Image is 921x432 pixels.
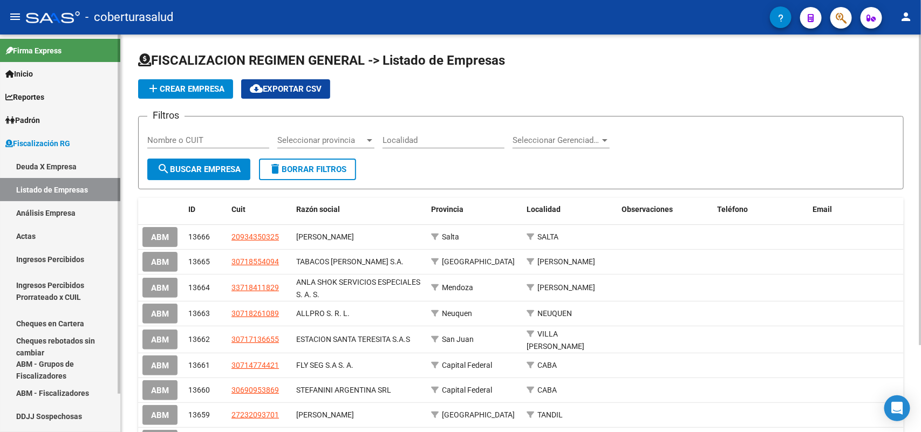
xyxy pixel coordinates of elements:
[188,386,210,394] span: 13660
[527,330,584,351] span: VILLA [PERSON_NAME]
[5,91,44,103] span: Reportes
[231,361,279,369] span: 30714774421
[231,309,279,318] span: 30718261089
[188,232,210,241] span: 13666
[231,257,279,266] span: 30718554094
[142,405,178,425] button: ABM
[442,232,459,241] span: Salta
[537,410,563,419] span: TANDIL
[618,198,713,221] datatable-header-cell: Observaciones
[296,361,353,369] span: FLY SEG S.A S. A.
[142,304,178,324] button: ABM
[85,5,173,29] span: - coberturasalud
[537,257,595,266] span: [PERSON_NAME]
[296,309,350,318] span: ALLPRO S. R. L.
[157,164,241,174] span: Buscar Empresa
[188,283,210,292] span: 13664
[442,335,474,344] span: San Juan
[899,10,912,23] mat-icon: person
[537,232,558,241] span: SALTA
[442,283,473,292] span: Mendoza
[151,309,169,319] span: ABM
[513,135,600,145] span: Seleccionar Gerenciador
[147,84,224,94] span: Crear Empresa
[250,84,322,94] span: Exportar CSV
[717,205,748,214] span: Teléfono
[296,232,354,241] span: KUTKA LUDOVIT
[537,309,572,318] span: NEUQUEN
[241,79,330,99] button: Exportar CSV
[5,138,70,149] span: Fiscalización RG
[188,335,210,344] span: 13662
[142,252,178,272] button: ABM
[188,205,195,214] span: ID
[250,82,263,95] mat-icon: cloud_download
[142,380,178,400] button: ABM
[808,198,904,221] datatable-header-cell: Email
[147,82,160,95] mat-icon: add
[296,205,340,214] span: Razón social
[151,335,169,345] span: ABM
[527,205,561,214] span: Localidad
[269,164,346,174] span: Borrar Filtros
[442,309,472,318] span: Neuquen
[151,361,169,371] span: ABM
[184,198,227,221] datatable-header-cell: ID
[151,386,169,395] span: ABM
[142,278,178,298] button: ABM
[188,257,210,266] span: 13665
[5,114,40,126] span: Padrón
[269,162,282,175] mat-icon: delete
[142,355,178,375] button: ABM
[157,162,170,175] mat-icon: search
[5,68,33,80] span: Inicio
[231,410,279,419] span: 27232093701
[713,198,808,221] datatable-header-cell: Teléfono
[227,198,292,221] datatable-header-cell: Cuit
[537,361,557,369] span: CABA
[813,205,832,214] span: Email
[151,410,169,420] span: ABM
[537,386,557,394] span: CABA
[277,135,365,145] span: Seleccionar provincia
[292,198,427,221] datatable-header-cell: Razón social
[138,53,505,68] span: FISCALIZACION REGIMEN GENERAL -> Listado de Empresas
[622,205,673,214] span: Observaciones
[138,79,233,99] button: Crear Empresa
[296,386,391,394] span: STEFANINI ARGENTINA SRL
[231,386,279,394] span: 30690953869
[231,205,245,214] span: Cuit
[296,335,410,344] span: ESTACION SANTA TERESITA S.A.S
[142,330,178,349] button: ABM
[5,45,62,57] span: Firma Express
[151,232,169,242] span: ABM
[142,227,178,247] button: ABM
[147,108,185,123] h3: Filtros
[188,361,210,369] span: 13661
[147,159,250,180] button: Buscar Empresa
[231,283,279,292] span: 33718411829
[231,335,279,344] span: 30717136655
[537,283,595,292] span: [PERSON_NAME]
[9,10,22,23] mat-icon: menu
[442,410,515,419] span: [GEOGRAPHIC_DATA]
[442,361,492,369] span: Capital Federal
[231,232,279,241] span: 20934350325
[151,283,169,293] span: ABM
[151,257,169,267] span: ABM
[442,257,515,266] span: [GEOGRAPHIC_DATA]
[296,410,354,419] span: GOROSPE JORGELINA DANIELA
[259,159,356,180] button: Borrar Filtros
[427,198,522,221] datatable-header-cell: Provincia
[884,395,910,421] div: Open Intercom Messenger
[431,205,463,214] span: Provincia
[296,278,420,299] span: ANLA SHOK SERVICIOS ESPECIALES S. A. S.
[296,257,404,266] span: TABACOS DEL VALLE S.A.
[188,410,210,419] span: 13659
[522,198,618,221] datatable-header-cell: Localidad
[442,386,492,394] span: Capital Federal
[188,309,210,318] span: 13663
